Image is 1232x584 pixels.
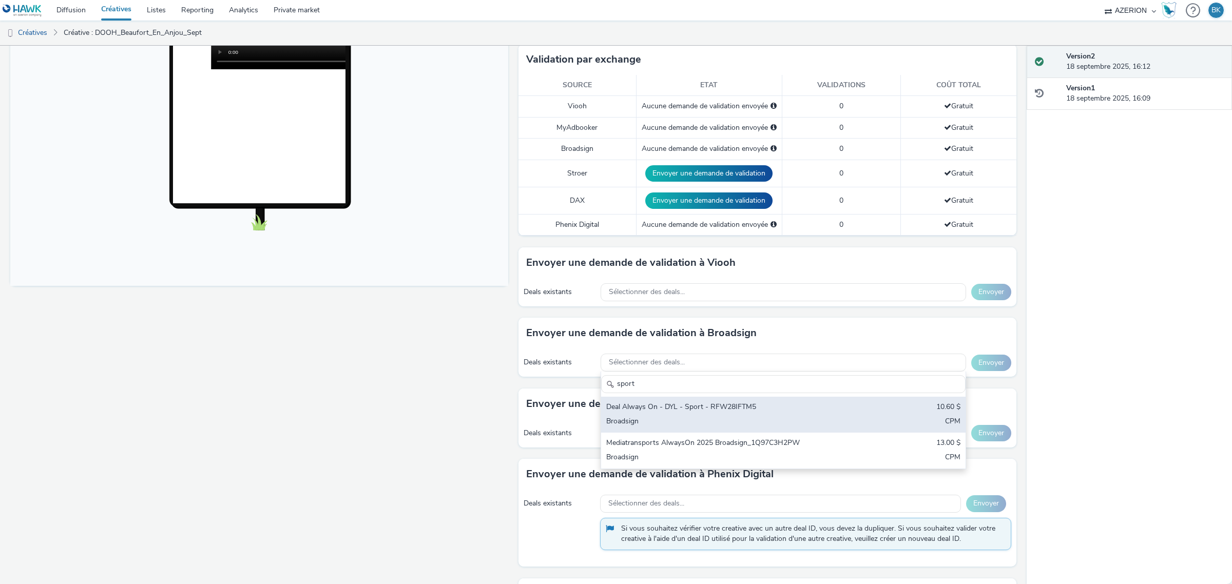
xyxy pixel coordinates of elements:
[518,96,636,117] td: Viooh
[945,452,960,464] div: CPM
[526,396,769,412] h3: Envoyer une demande de validation à MyAdbooker
[642,220,777,230] div: Aucune demande de validation envoyée
[782,75,900,96] th: Validations
[1066,51,1224,72] div: 18 septembre 2025, 16:12
[839,168,843,178] span: 0
[944,168,973,178] span: Gratuit
[900,75,1016,96] th: Coût total
[839,123,843,132] span: 0
[1066,83,1095,93] strong: Version 1
[944,123,973,132] span: Gratuit
[526,255,736,270] h3: Envoyer une demande de validation à Viooh
[606,438,840,450] div: Mediatransports AlwaysOn 2025 Broadsign_1Q97C3H2PW
[636,75,782,96] th: Etat
[524,357,595,367] div: Deals existants
[526,325,757,341] h3: Envoyer une demande de validation à Broadsign
[524,428,595,438] div: Deals existants
[524,287,595,297] div: Deals existants
[771,220,777,230] div: Sélectionnez un deal ci-dessous et cliquez sur Envoyer pour envoyer une demande de validation à P...
[1161,2,1181,18] a: Hawk Academy
[645,165,773,182] button: Envoyer une demande de validation
[642,123,777,133] div: Aucune demande de validation envoyée
[936,402,960,414] div: 10.60 $
[1161,2,1177,18] img: Hawk Academy
[526,466,774,482] h3: Envoyer une demande de validation à Phenix Digital
[771,101,777,111] div: Sélectionnez un deal ci-dessous et cliquez sur Envoyer pour envoyer une demande de validation à V...
[771,144,777,154] div: Sélectionnez un deal ci-dessous et cliquez sur Envoyer pour envoyer une demande de validation à B...
[518,75,636,96] th: Source
[606,402,840,414] div: Deal Always On - DYL - Sport - RFW28IFTM5
[945,416,960,428] div: CPM
[642,144,777,154] div: Aucune demande de validation envoyée
[971,284,1011,300] button: Envoyer
[518,160,636,187] td: Stroer
[518,187,636,214] td: DAX
[518,117,636,138] td: MyAdbooker
[518,214,636,235] td: Phenix Digital
[601,375,966,393] input: Search......
[609,288,685,297] span: Sélectionner des deals...
[3,4,42,17] img: undefined Logo
[944,196,973,205] span: Gratuit
[839,220,843,229] span: 0
[839,196,843,205] span: 0
[608,499,684,508] span: Sélectionner des deals...
[971,355,1011,371] button: Envoyer
[606,452,840,464] div: Broadsign
[839,144,843,153] span: 0
[839,101,843,111] span: 0
[971,425,1011,441] button: Envoyer
[1211,3,1221,18] div: BK
[609,358,685,367] span: Sélectionner des deals...
[1066,83,1224,104] div: 18 septembre 2025, 16:09
[621,523,1000,544] span: Si vous souhaitez vérifier votre creative avec un autre deal ID, vous devez la dupliquer. Si vous...
[518,139,636,160] td: Broadsign
[642,101,777,111] div: Aucune demande de validation envoyée
[944,101,973,111] span: Gratuit
[524,498,595,509] div: Deals existants
[645,192,773,209] button: Envoyer une demande de validation
[944,220,973,229] span: Gratuit
[771,123,777,133] div: Sélectionnez un deal ci-dessous et cliquez sur Envoyer pour envoyer une demande de validation à M...
[1066,51,1095,61] strong: Version 2
[936,438,960,450] div: 13.00 $
[966,495,1006,512] button: Envoyer
[526,52,641,67] h3: Validation par exchange
[59,21,207,45] a: Créative : DOOH_Beaufort_En_Anjou_Sept
[944,144,973,153] span: Gratuit
[606,416,840,428] div: Broadsign
[5,28,15,38] img: dooh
